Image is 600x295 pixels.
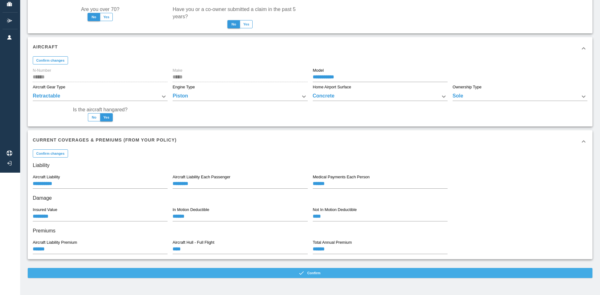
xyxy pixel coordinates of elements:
label: Have you or a co-owner submitted a claim in the past 5 years? [173,6,307,20]
label: Engine Type [173,84,195,90]
div: Concrete [313,92,448,101]
button: Yes [240,20,253,28]
label: Not In Motion Deductible [313,207,357,213]
button: No [88,13,100,21]
button: No [88,113,100,121]
label: Aircraft Gear Type [33,84,65,90]
div: Retractable [33,92,168,101]
label: Aircraft Liability [33,174,60,180]
label: Medical Payments Each Person [313,174,370,180]
label: N-Number [33,68,51,73]
label: Make [173,68,182,73]
div: Current Coverages & Premiums (from your policy) [28,130,592,153]
div: Aircraft [28,37,592,60]
label: Total Annual Premium [313,240,352,245]
h6: Damage [33,194,587,203]
button: Yes [100,113,113,121]
button: Yes [100,13,113,21]
label: Aircraft Liability Premium [33,240,77,245]
label: In Motion Deductible [173,207,209,213]
label: Model [313,68,324,73]
div: Piston [173,92,307,101]
button: Confirm changes [33,149,68,158]
h6: Aircraft [33,43,58,50]
label: Aircraft Liability Each Passenger [173,174,231,180]
label: Aircraft Hull - Full Flight [173,240,214,245]
h6: Current Coverages & Premiums (from your policy) [33,136,177,143]
button: Confirm [28,268,592,278]
label: Insured Value [33,207,57,213]
h6: Premiums [33,226,587,235]
label: Is the aircraft hangared? [73,106,127,113]
label: Home Airport Surface [313,84,351,90]
label: Are you over 70? [81,6,119,13]
button: No [227,20,240,28]
button: Confirm changes [33,56,68,64]
label: Ownership Type [453,84,482,90]
div: Sole [453,92,587,101]
h6: Liability [33,161,587,170]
